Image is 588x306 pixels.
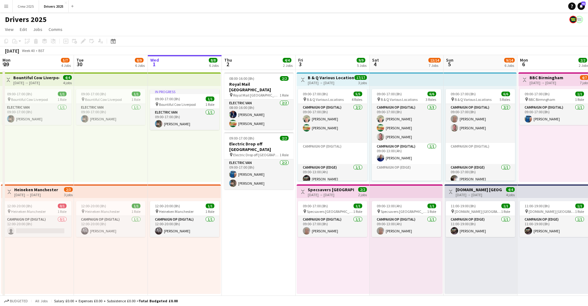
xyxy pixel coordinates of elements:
[298,201,367,237] app-job-card: 09:00-17:00 (8h)1/1 Specsavers [GEOGRAPHIC_DATA]1 RoleCampaign Op (Digital)1/109:00-17:00 (8h)[PE...
[381,97,418,102] span: B & Q Various Locations
[372,57,379,63] span: Sat
[358,192,367,197] div: 2 jobs
[150,109,219,130] app-card-role: Electric Van1/109:00-17:00 (8h)[PERSON_NAME]
[451,204,476,208] span: 11:00-19:00 (8h)
[372,164,441,185] app-card-role-placeholder: Campaign Op (Edge)
[58,204,67,208] span: 0/1
[2,57,11,63] span: Mon
[353,209,362,214] span: 1 Role
[427,209,436,214] span: 1 Role
[455,209,501,214] span: [DOMAIN_NAME] [GEOGRAPHIC_DATA]
[2,25,16,33] a: View
[519,61,528,68] span: 6
[429,63,440,68] div: 7 Jobs
[280,153,289,157] span: 1 Role
[81,92,106,96] span: 09:00-17:00 (8h)
[501,204,510,208] span: 1/1
[2,104,71,125] app-card-role: Electric Van1/109:00-17:00 (8h)[PERSON_NAME]
[64,192,73,197] div: 3 jobs
[427,92,436,96] span: 6/6
[20,48,36,53] span: Week 40
[504,58,515,62] span: 9/14
[303,92,328,96] span: 09:00-17:00 (8h)
[38,48,45,53] div: BST
[135,63,145,68] div: 6 Jobs
[233,153,280,157] span: Electric Drop off [GEOGRAPHIC_DATA]
[298,57,303,63] span: Fri
[132,92,140,96] span: 1/1
[206,204,214,208] span: 1/1
[150,216,219,237] app-card-role: Campaign Op (Digital)1/112:00-20:00 (8h)[PERSON_NAME]
[530,80,563,85] div: [DATE] → [DATE]
[76,104,145,125] app-card-role: Electric Van1/109:00-17:00 (8h)[PERSON_NAME]
[446,164,515,185] app-card-role: Campaign Op (Edge)1/109:00-17:00 (8h)[PERSON_NAME]
[504,63,514,68] div: 6 Jobs
[58,97,67,102] span: 1 Role
[155,97,180,101] span: 09:00-17:00 (8h)
[357,58,365,62] span: 9/9
[308,187,354,192] h3: Specsavers [GEOGRAPHIC_DATA]
[39,0,69,12] button: Drivers 2025
[575,204,584,208] span: 1/1
[372,89,441,181] app-job-card: 09:00-17:00 (8h)6/6 B & Q Various Locations3 RolesCampaign Op (Digital)3/309:00-17:00 (8h)[PERSON...
[209,63,219,68] div: 6 Jobs
[298,143,367,164] app-card-role-placeholder: Campaign Op (Digital)
[307,97,344,102] span: B & Q Various Locations
[298,104,367,143] app-card-role: Campaign Op (Digital)2/209:00-17:00 (8h)[PERSON_NAME][PERSON_NAME]
[308,192,354,197] div: [DATE] → [DATE]
[11,209,46,214] span: Heineken Manchester
[81,204,106,208] span: 12:00-20:00 (8h)
[85,97,122,102] span: Bountiful Cow Liverpool
[298,164,367,185] app-card-role: Campaign Op (Edge)1/109:00-13:00 (4h)[PERSON_NAME]
[58,209,67,214] span: 1 Role
[446,201,515,237] app-job-card: 11:00-19:00 (8h)1/1 [DOMAIN_NAME] [GEOGRAPHIC_DATA]1 RoleCampaign Op (Edge)1/111:00-19:00 (8h)[PE...
[46,25,65,33] a: Comms
[76,216,145,237] app-card-role: Campaign Op (Digital)1/112:00-20:00 (8h)[PERSON_NAME]
[20,27,27,32] span: Edit
[358,187,367,192] span: 2/2
[5,27,14,32] span: View
[229,76,254,81] span: 08:00-16:00 (8h)
[506,187,515,192] span: 4/4
[139,299,178,303] span: Total Budgeted £0.00
[456,187,502,192] h3: [DOMAIN_NAME] [GEOGRAPHIC_DATA]
[150,89,219,130] app-job-card: In progress09:00-17:00 (8h)1/1 Bountiful Cow Liverpool1 RoleElectric Van1/109:00-17:00 (8h)[PERSO...
[446,89,515,181] div: 09:00-17:00 (8h)6/6 B & Q Various Locations5 RolesCampaign Op (Digital)2/209:00-17:00 (8h)[PERSON...
[2,89,71,125] div: 09:00-17:00 (8h)1/1 Bountiful Cow Liverpool1 RoleElectric Van1/109:00-17:00 (8h)[PERSON_NAME]
[500,97,510,102] span: 5 Roles
[61,63,71,68] div: 4 Jobs
[581,2,586,6] span: 41
[456,192,502,197] div: [DATE] → [DATE]
[455,97,491,102] span: B & Q Various Locations
[506,192,515,197] div: 4 jobs
[7,92,32,96] span: 09:00-17:00 (8h)
[17,25,29,33] a: Edit
[303,204,328,208] span: 09:00-17:00 (8h)
[76,89,145,125] app-job-card: 09:00-17:00 (8h)1/1 Bountiful Cow Liverpool1 RoleElectric Van1/109:00-17:00 (8h)[PERSON_NAME]
[372,216,441,237] app-card-role: Campaign Op (Digital)1/109:00-13:00 (4h)[PERSON_NAME]
[150,201,219,237] div: 12:00-20:00 (8h)1/1 Heineken Manchester1 RoleCampaign Op (Digital)1/112:00-20:00 (8h)[PERSON_NAME]
[13,80,59,85] div: [DATE] → [DATE]
[224,57,232,63] span: Thu
[446,216,515,237] app-card-role: Campaign Op (Edge)1/111:00-19:00 (8h)[PERSON_NAME]
[149,61,159,68] span: 1
[520,57,528,63] span: Mon
[451,92,476,96] span: 09:00-17:00 (8h)
[381,209,427,214] span: Specsavers [GEOGRAPHIC_DATA]
[525,204,550,208] span: 11:00-19:00 (8h)
[64,187,73,192] span: 2/3
[427,204,436,208] span: 1/1
[354,92,362,96] span: 5/5
[501,209,510,214] span: 1 Role
[76,57,84,63] span: Tue
[224,72,294,130] app-job-card: 08:00-16:00 (8h)2/2Royal Mail [GEOGRAPHIC_DATA] Royal Mail [GEOGRAPHIC_DATA]1 RoleElectric Van2/2...
[58,92,67,96] span: 1/1
[377,92,402,96] span: 09:00-17:00 (8h)
[205,209,214,214] span: 1 Role
[357,63,367,68] div: 5 Jobs
[298,89,367,181] app-job-card: 09:00-17:00 (8h)5/5 B & Q Various Locations4 RolesCampaign Op (Digital)2/209:00-17:00 (8h)[PERSON...
[206,97,214,101] span: 1/1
